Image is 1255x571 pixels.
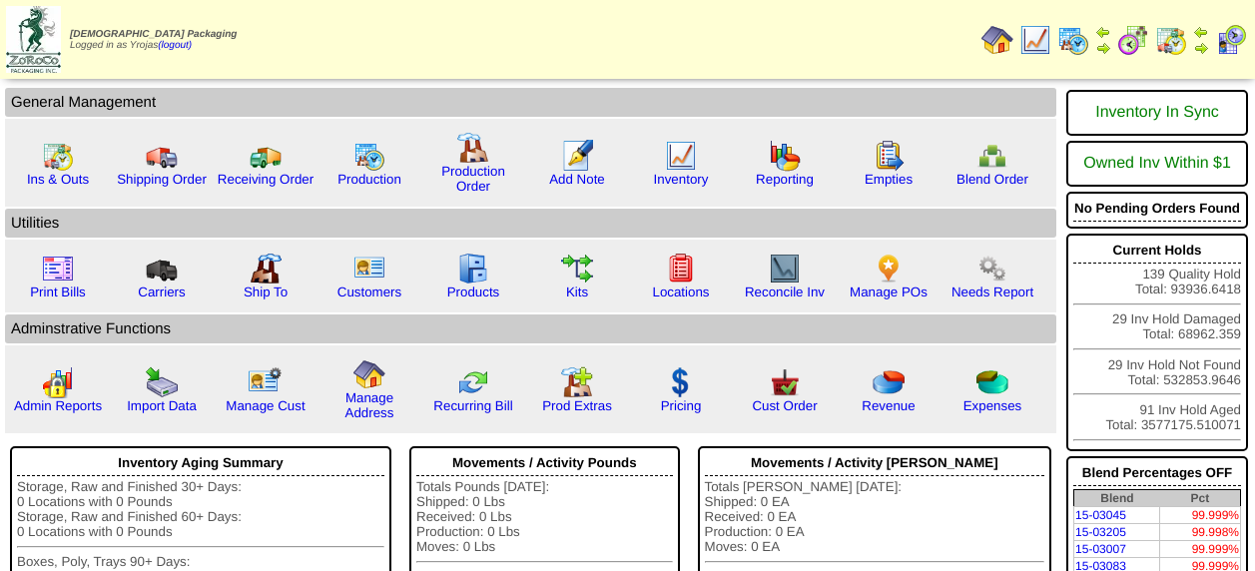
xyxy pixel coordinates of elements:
a: 15-03205 [1075,525,1126,539]
div: No Pending Orders Found [1073,196,1241,222]
img: import.gif [146,366,178,398]
a: Empties [865,172,913,187]
a: Blend Order [956,172,1028,187]
a: Print Bills [30,285,86,299]
img: graph.gif [769,140,801,172]
img: workflow.png [976,253,1008,285]
th: Blend [1074,490,1160,507]
img: calendarcustomer.gif [1215,24,1247,56]
a: Kits [566,285,588,299]
a: Recurring Bill [433,398,512,413]
img: home.gif [353,358,385,390]
img: factory.gif [457,132,489,164]
img: prodextras.gif [561,366,593,398]
a: Ins & Outs [27,172,89,187]
img: network.png [976,140,1008,172]
img: locations.gif [665,253,697,285]
img: workflow.gif [561,253,593,285]
img: invoice2.gif [42,253,74,285]
div: Movements / Activity [PERSON_NAME] [705,450,1045,476]
a: Products [447,285,500,299]
a: Import Data [127,398,197,413]
div: Owned Inv Within $1 [1073,145,1241,183]
img: cabinet.gif [457,253,489,285]
img: pie_chart.png [873,366,905,398]
a: Needs Report [951,285,1033,299]
div: 139 Quality Hold Total: 93936.6418 29 Inv Hold Damaged Total: 68962.359 29 Inv Hold Not Found Tot... [1066,234,1248,451]
a: Pricing [661,398,702,413]
a: Production [337,172,401,187]
div: Movements / Activity Pounds [416,450,673,476]
img: calendarblend.gif [1117,24,1149,56]
a: Reporting [756,172,814,187]
a: Production Order [441,164,505,194]
img: customers.gif [353,253,385,285]
img: graph2.png [42,366,74,398]
img: arrowright.gif [1193,40,1209,56]
img: arrowright.gif [1095,40,1111,56]
a: Expenses [963,398,1022,413]
img: orders.gif [561,140,593,172]
a: Manage POs [850,285,928,299]
img: factory2.gif [250,253,282,285]
img: line_graph.gif [665,140,697,172]
img: zoroco-logo-small.webp [6,6,61,73]
a: Prod Extras [542,398,612,413]
td: Utilities [5,209,1056,238]
a: Ship To [244,285,288,299]
td: 99.998% [1160,524,1241,541]
a: Carriers [138,285,185,299]
img: line_graph.gif [1019,24,1051,56]
a: Manage Cust [226,398,305,413]
img: calendarprod.gif [353,140,385,172]
div: Inventory In Sync [1073,94,1241,132]
a: Reconcile Inv [745,285,825,299]
img: arrowleft.gif [1095,24,1111,40]
th: Pct [1160,490,1241,507]
a: Cust Order [752,398,817,413]
img: truck3.gif [146,253,178,285]
a: Admin Reports [14,398,102,413]
td: Adminstrative Functions [5,314,1056,343]
img: po.png [873,253,905,285]
img: pie_chart2.png [976,366,1008,398]
img: truck2.gif [250,140,282,172]
img: arrowleft.gif [1193,24,1209,40]
td: 99.999% [1160,507,1241,524]
a: Locations [652,285,709,299]
td: 99.999% [1160,541,1241,558]
img: calendarinout.gif [1155,24,1187,56]
img: reconcile.gif [457,366,489,398]
a: Manage Address [345,390,394,420]
td: General Management [5,88,1056,117]
img: home.gif [981,24,1013,56]
img: calendarprod.gif [1057,24,1089,56]
a: 15-03007 [1075,542,1126,556]
img: truck.gif [146,140,178,172]
div: Current Holds [1073,238,1241,264]
a: Customers [337,285,401,299]
a: Revenue [862,398,915,413]
span: Logged in as Yrojas [70,29,237,51]
img: dollar.gif [665,366,697,398]
span: [DEMOGRAPHIC_DATA] Packaging [70,29,237,40]
img: workorder.gif [873,140,905,172]
a: Receiving Order [218,172,314,187]
img: line_graph2.gif [769,253,801,285]
img: cust_order.png [769,366,801,398]
img: managecust.png [248,366,285,398]
div: Inventory Aging Summary [17,450,384,476]
div: Blend Percentages OFF [1073,460,1241,486]
a: 15-03045 [1075,508,1126,522]
a: Add Note [549,172,605,187]
a: Inventory [654,172,709,187]
img: calendarinout.gif [42,140,74,172]
a: Shipping Order [117,172,207,187]
a: (logout) [158,40,192,51]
